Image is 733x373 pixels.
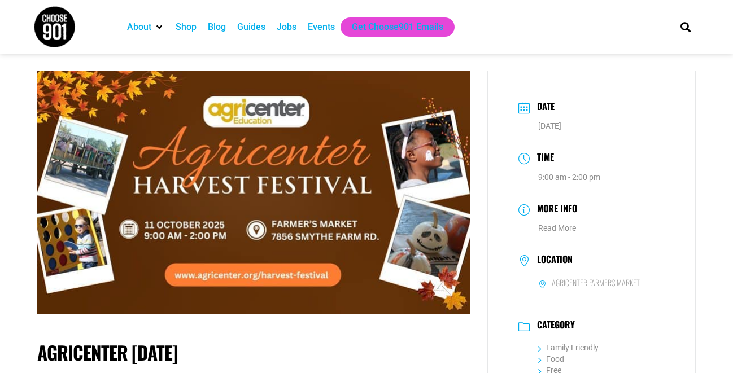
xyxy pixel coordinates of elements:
a: Read More [538,223,576,232]
h6: Agricenter Farmers Market [552,278,640,288]
h3: More Info [531,201,577,218]
h3: Time [531,150,554,166]
a: About [127,20,151,34]
h1: Agricenter [DATE] [37,341,470,364]
a: Family Friendly [538,343,599,352]
span: [DATE] [538,121,561,130]
h3: Category [531,319,575,333]
a: Food [538,354,564,363]
a: Shop [176,20,197,34]
abbr: 9:00 am - 2:00 pm [538,173,600,182]
div: Search [677,17,695,36]
div: About [121,17,170,37]
a: Blog [208,20,226,34]
h3: Location [531,254,573,267]
a: Guides [237,20,265,34]
a: Events [308,20,335,34]
a: Get Choose901 Emails [352,20,443,34]
nav: Main nav [121,17,661,37]
h3: Date [531,99,555,116]
a: Jobs [277,20,296,34]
